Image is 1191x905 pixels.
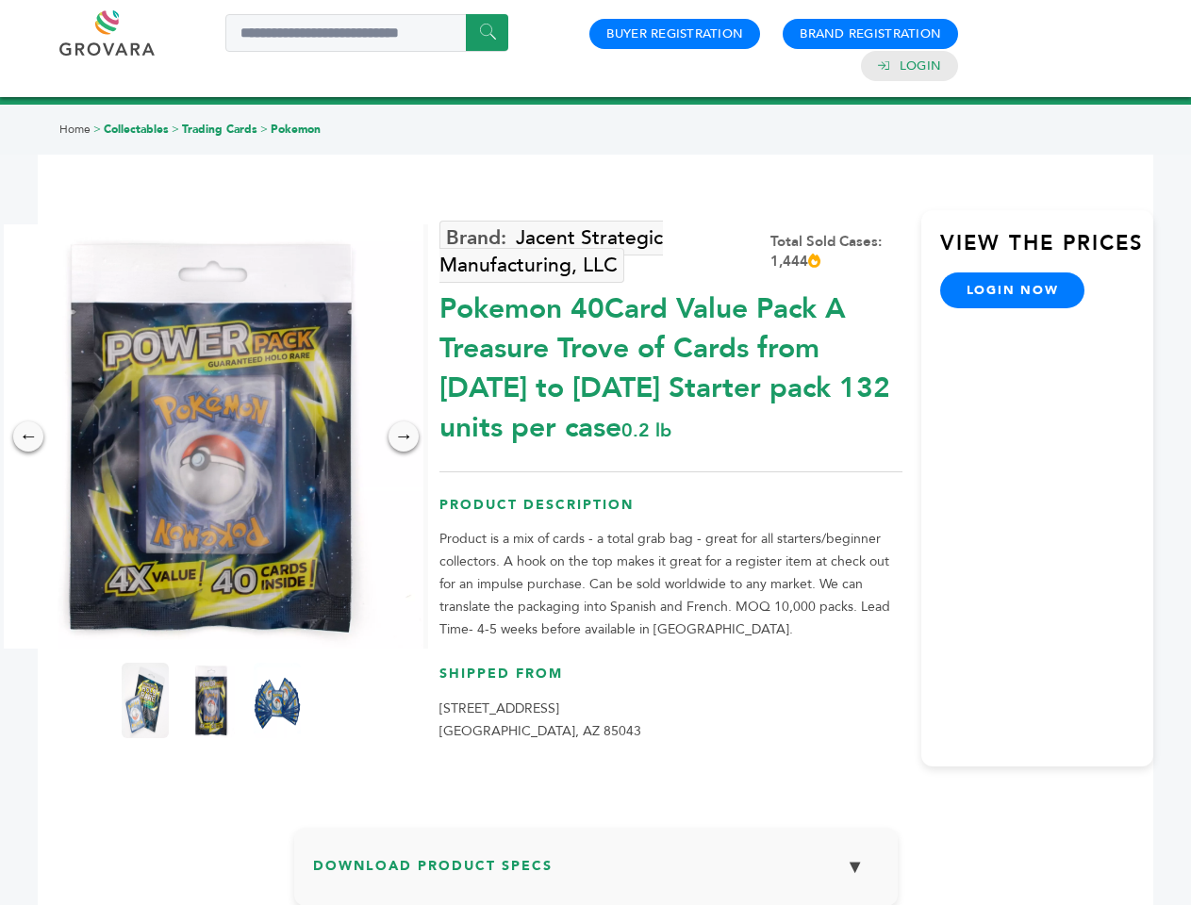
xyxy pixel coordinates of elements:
a: Buyer Registration [606,25,743,42]
h3: Download Product Specs [313,847,879,901]
img: Pokemon 40-Card Value Pack – A Treasure Trove of Cards from 1996 to 2024 - Starter pack! 132 unit... [122,663,169,738]
a: Home [59,122,91,137]
img: Pokemon 40-Card Value Pack – A Treasure Trove of Cards from 1996 to 2024 - Starter pack! 132 unit... [188,663,235,738]
h3: Shipped From [439,665,902,698]
p: Product is a mix of cards - a total grab bag - great for all starters/beginner collectors. A hook... [439,528,902,641]
div: → [389,421,419,452]
div: Total Sold Cases: 1,444 [770,232,902,271]
p: [STREET_ADDRESS] [GEOGRAPHIC_DATA], AZ 85043 [439,698,902,743]
a: Collectables [104,122,169,137]
span: 0.2 lb [621,418,671,443]
h3: Product Description [439,496,902,529]
a: login now [940,272,1085,308]
a: Pokemon [271,122,321,137]
div: ← [13,421,43,452]
span: > [93,122,101,137]
a: Jacent Strategic Manufacturing, LLC [439,221,663,283]
h3: View the Prices [940,229,1153,272]
span: > [172,122,179,137]
button: ▼ [832,847,879,887]
img: Pokemon 40-Card Value Pack – A Treasure Trove of Cards from 1996 to 2024 - Starter pack! 132 unit... [254,663,301,738]
a: Brand Registration [800,25,941,42]
input: Search a product or brand... [225,14,508,52]
a: Trading Cards [182,122,257,137]
span: > [260,122,268,137]
div: Pokemon 40Card Value Pack A Treasure Trove of Cards from [DATE] to [DATE] Starter pack 132 units ... [439,280,902,448]
a: Login [900,58,941,74]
